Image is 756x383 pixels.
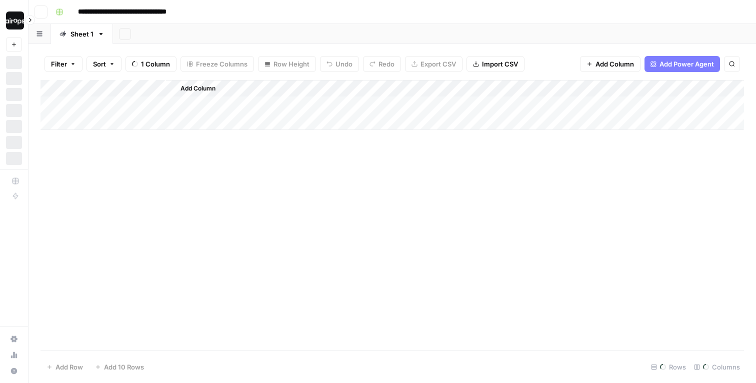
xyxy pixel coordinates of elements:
[125,56,176,72] button: 1 Column
[647,359,690,375] div: Rows
[580,56,640,72] button: Add Column
[273,59,309,69] span: Row Height
[6,8,22,33] button: Workspace: Dille-Sandbox
[141,59,170,69] span: 1 Column
[6,11,24,29] img: Dille-Sandbox Logo
[44,56,82,72] button: Filter
[55,362,83,372] span: Add Row
[180,84,215,93] span: Add Column
[405,56,462,72] button: Export CSV
[320,56,359,72] button: Undo
[690,359,744,375] div: Columns
[93,59,106,69] span: Sort
[51,24,113,44] a: Sheet 1
[180,56,254,72] button: Freeze Columns
[378,59,394,69] span: Redo
[70,29,93,39] div: Sheet 1
[6,347,22,363] a: Usage
[196,59,247,69] span: Freeze Columns
[420,59,456,69] span: Export CSV
[86,56,121,72] button: Sort
[644,56,720,72] button: Add Power Agent
[659,59,714,69] span: Add Power Agent
[104,362,144,372] span: Add 10 Rows
[258,56,316,72] button: Row Height
[6,363,22,379] button: Help + Support
[167,82,219,95] button: Add Column
[595,59,634,69] span: Add Column
[466,56,524,72] button: Import CSV
[51,59,67,69] span: Filter
[335,59,352,69] span: Undo
[40,359,89,375] button: Add Row
[482,59,518,69] span: Import CSV
[363,56,401,72] button: Redo
[6,331,22,347] a: Settings
[89,359,150,375] button: Add 10 Rows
